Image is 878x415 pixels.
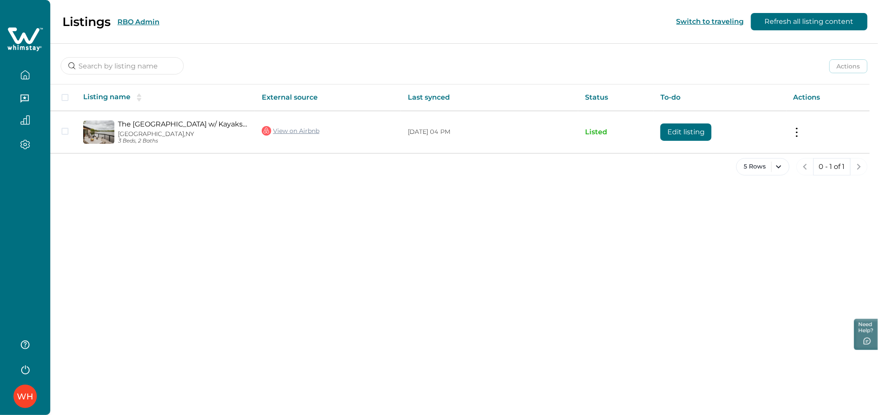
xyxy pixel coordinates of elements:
button: 5 Rows [736,158,790,175]
p: Listed [585,128,647,136]
th: Actions [787,84,870,111]
button: Edit listing [660,123,712,141]
th: Listing name [76,84,255,111]
div: Whimstay Host [17,386,33,407]
p: Listings [62,14,111,29]
button: sorting [130,93,148,102]
button: Switch to traveling [676,17,744,26]
img: propertyImage_The Lake House w/ Kayaks, Bikes on the waterfront. [83,120,114,144]
p: [DATE] 04 PM [408,128,571,136]
button: previous page [797,158,814,175]
th: External source [255,84,401,111]
th: Status [578,84,654,111]
p: [GEOGRAPHIC_DATA], NY [118,130,248,138]
a: The [GEOGRAPHIC_DATA] w/ Kayaks, Bikes on the waterfront. [118,120,248,128]
button: Refresh all listing content [751,13,868,30]
p: 3 Beds, 2 Baths [118,138,248,144]
button: next page [850,158,868,175]
th: To-do [654,84,787,111]
button: 0 - 1 of 1 [813,158,851,175]
a: View on Airbnb [262,125,319,136]
button: Actions [829,59,868,73]
button: RBO Admin [117,18,159,26]
p: 0 - 1 of 1 [819,162,845,171]
input: Search by listing name [61,57,184,75]
th: Last synced [401,84,578,111]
